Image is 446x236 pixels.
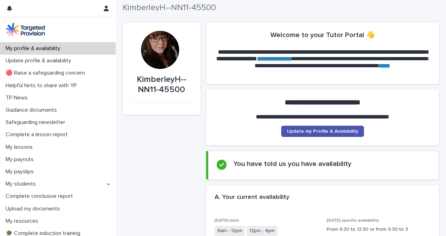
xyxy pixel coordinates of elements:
p: Update profile & availability [3,57,77,64]
p: My students [3,181,41,187]
p: From 9:30 to 12:30 or from 9:30 to 3 [327,226,431,233]
h2: You have told us you have availability [234,160,351,168]
a: Update my Profile & Availability [281,126,364,137]
p: My resources [3,218,44,224]
p: My payslips [3,168,39,175]
p: Upload my documents [3,206,66,212]
span: Update my Profile & Availability [287,129,358,134]
p: My lessons [3,144,38,151]
h2: Welcome to your Tutor Portal 👋 [270,31,375,39]
h2: KimberleyH--NN11-45500 [123,3,216,13]
p: Guidance documents [3,107,62,113]
span: 12pm - 4pm [246,226,277,236]
p: KimberleyH--NN11-45500 [131,75,192,95]
img: M5nRWzHhSzIhMunXDL62 [6,23,45,37]
p: Safeguarding newsletter [3,119,71,126]
span: [DATE] specific availability [327,218,379,223]
p: TP News [3,95,33,101]
p: Complete a lesson report [3,131,73,138]
p: Helpful hints to share with YP [3,82,82,89]
h2: A. Your current availability [215,194,289,201]
p: My payouts [3,156,39,163]
p: My profile & availability [3,45,66,52]
p: 🔴 Raise a safeguarding concern [3,70,90,76]
span: [DATE] slots [215,218,239,223]
p: Complete conclusive report [3,193,79,200]
span: 8am - 12pm [215,226,245,236]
